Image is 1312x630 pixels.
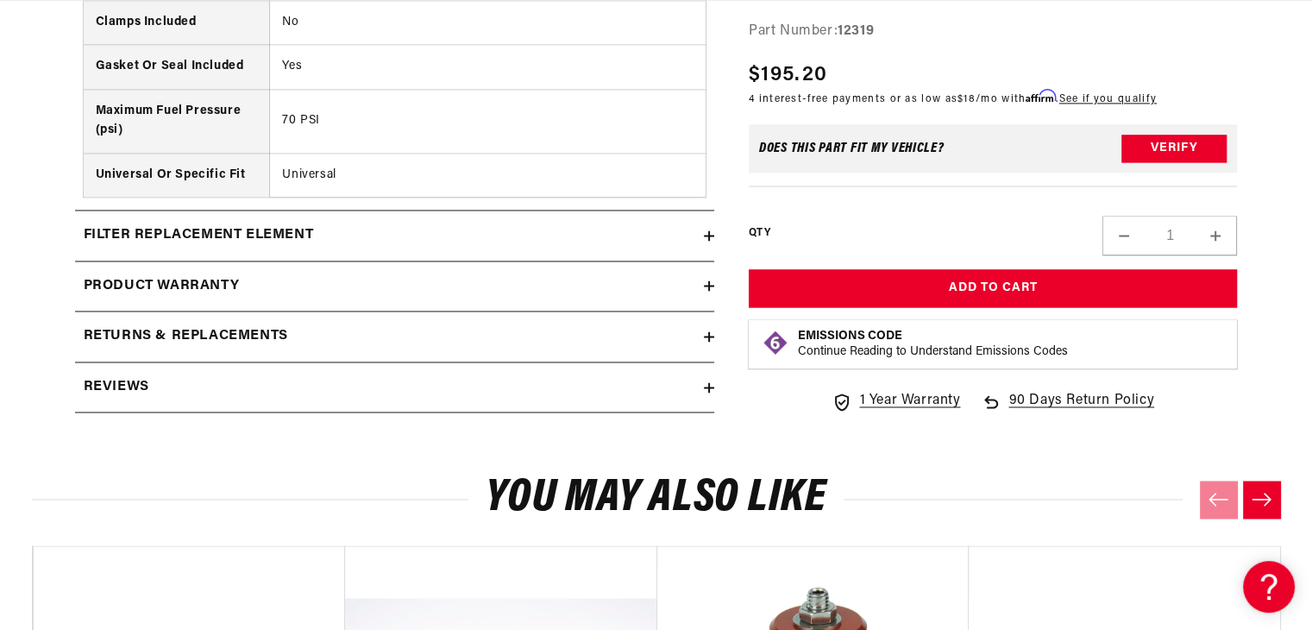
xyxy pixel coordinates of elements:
[84,224,314,247] h2: filter replacement element
[84,325,288,348] h2: Returns & replacements
[759,142,945,155] div: Does This part fit My vehicle?
[84,1,270,45] th: Clamps Included
[957,95,976,105] span: $18
[1243,481,1281,519] button: Next slide
[838,24,874,38] strong: 12319
[84,45,270,89] th: Gasket Or Seal Included
[75,211,714,261] summary: filter replacement element
[84,89,270,153] th: Maximum Fuel Pressure (psi)
[75,261,714,312] summary: Product warranty
[84,275,240,298] h2: Product warranty
[32,478,1281,519] h2: You may also like
[270,89,706,153] td: 70 PSI
[832,391,960,413] a: 1 Year Warranty
[270,153,706,197] td: Universal
[1200,481,1238,519] button: Previous slide
[749,226,770,241] label: QTY
[749,91,1157,108] p: 4 interest-free payments or as low as /mo with .
[798,345,1068,361] p: Continue Reading to Understand Emissions Codes
[270,1,706,45] td: No
[762,330,789,357] img: Emissions code
[75,312,714,362] summary: Returns & replacements
[84,376,149,399] h2: Reviews
[749,21,1238,43] div: Part Number:
[1059,95,1157,105] a: See if you qualify - Learn more about Affirm Financing (opens in modal)
[798,330,1068,361] button: Emissions CodeContinue Reading to Understand Emissions Codes
[798,331,902,343] strong: Emissions Code
[84,153,270,197] th: Universal Or Specific Fit
[749,60,827,91] span: $195.20
[1121,135,1227,162] button: Verify
[1026,91,1056,104] span: Affirm
[981,391,1154,431] a: 90 Days Return Policy
[859,391,960,413] span: 1 Year Warranty
[75,362,714,413] summary: Reviews
[749,269,1238,308] button: Add to Cart
[1008,391,1154,431] span: 90 Days Return Policy
[270,45,706,89] td: Yes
